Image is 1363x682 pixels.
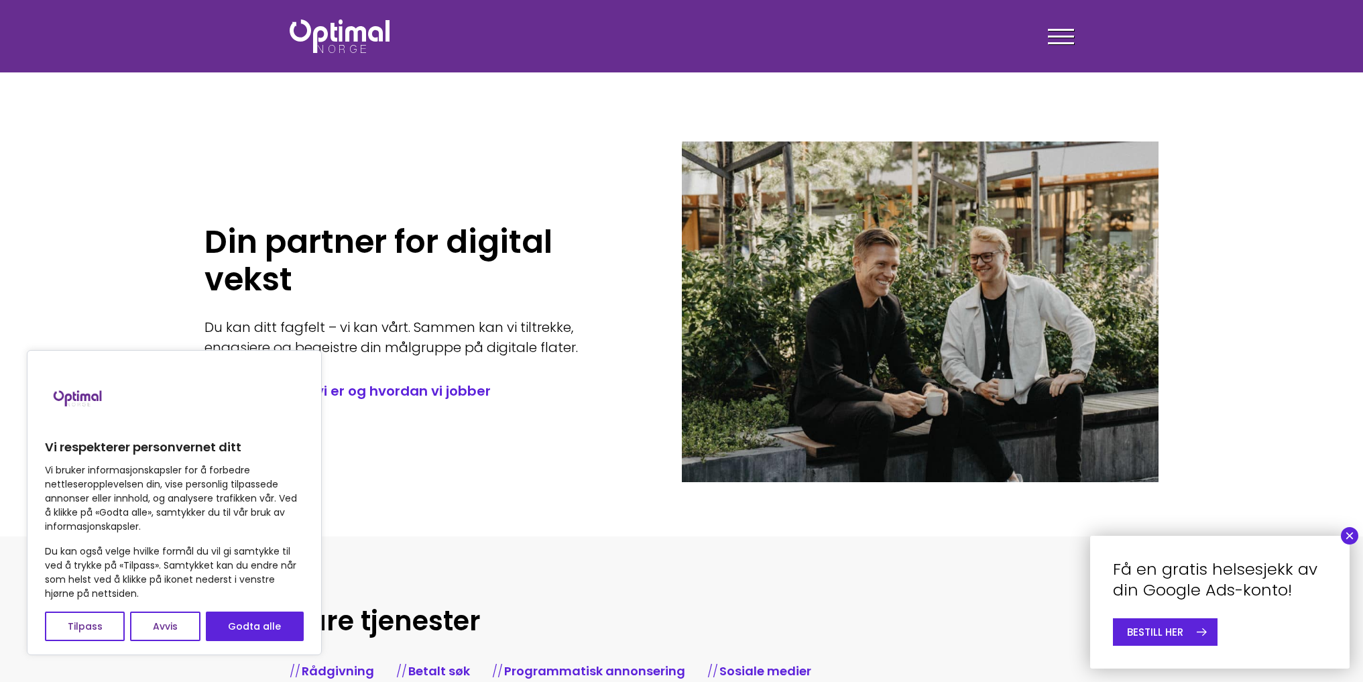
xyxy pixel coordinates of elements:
[290,604,1074,638] h2: Våre tjenester
[204,223,642,298] h1: Din partner for digital vekst
[1113,618,1218,646] a: BESTILL HER
[45,463,304,534] p: Vi bruker informasjonskapsler for å forbedre nettleseropplevelsen din, vise personlig tilpassede ...
[204,317,642,357] p: Du kan ditt fagfelt – vi kan vårt. Sammen kan vi tiltrekke, engasjere og begeistre din målgruppe ...
[27,350,322,655] div: Vi respekterer personvernet ditt
[719,663,811,679] a: Sosiale medier
[45,545,304,601] p: Du kan også velge hvilke formål du vil gi samtykke til ved å trykke på «Tilpass». Samtykket kan d...
[45,439,304,455] p: Vi respekterer personvernet ditt
[130,612,200,641] button: Avvis
[1341,527,1358,545] button: Close
[302,663,374,679] a: Rådgivning
[45,612,125,641] button: Tilpass
[204,382,642,400] a: // Les om hvem vi er og hvordan vi jobber
[290,19,390,53] img: Optimal Norge
[45,364,112,431] img: Brand logo
[408,663,470,679] a: Betalt søk
[1113,559,1327,600] h4: Få en gratis helsesjekk av din Google Ads-konto!
[504,663,685,679] a: Programmatisk annonsering
[206,612,304,641] button: Godta alle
